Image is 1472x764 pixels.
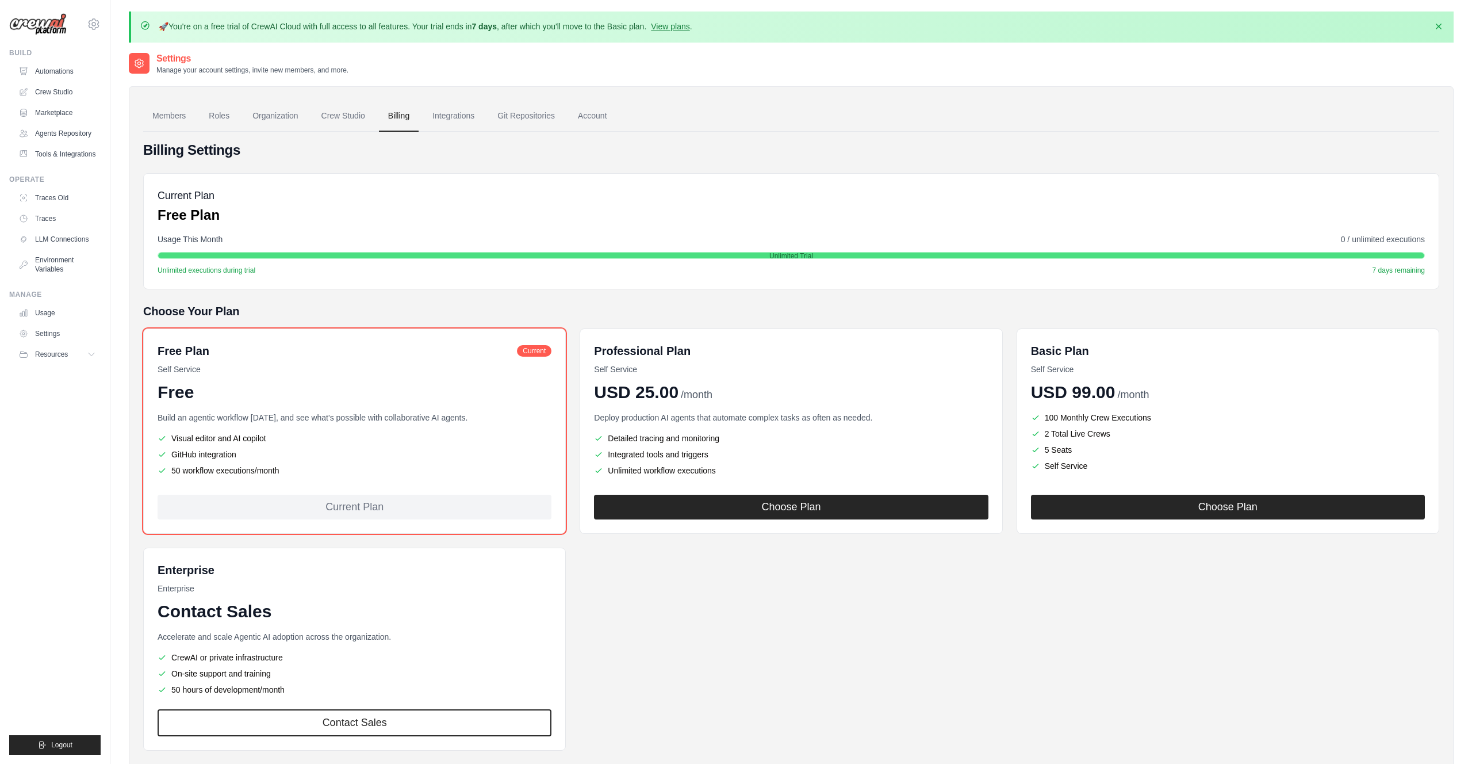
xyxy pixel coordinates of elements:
p: You're on a free trial of CrewAI Cloud with full access to all features. Your trial ends in , aft... [159,21,692,32]
a: Roles [200,101,239,132]
div: Current Plan [158,495,551,519]
h2: Settings [156,52,348,66]
p: Build an agentic workflow [DATE], and see what's possible with collaborative AI agents. [158,412,551,423]
p: Accelerate and scale Agentic AI adoption across the organization. [158,631,551,643]
li: Integrated tools and triggers [594,449,988,460]
button: Resources [14,345,101,364]
span: /month [1117,387,1149,403]
span: Unlimited executions during trial [158,266,255,275]
h6: Free Plan [158,343,209,359]
span: Resources [35,350,68,359]
span: Unlimited Trial [769,251,813,261]
a: Settings [14,324,101,343]
strong: 🚀 [159,22,168,31]
p: Free Plan [158,206,220,224]
div: Manage [9,290,101,299]
p: Self Service [158,364,551,375]
a: Tools & Integrations [14,145,101,163]
button: Logout [9,735,101,755]
li: 5 Seats [1031,444,1425,456]
a: Environment Variables [14,251,101,278]
a: Crew Studio [312,101,374,132]
li: GitHub integration [158,449,551,460]
img: Logo [9,13,67,36]
a: Agents Repository [14,124,101,143]
h6: Professional Plan [594,343,691,359]
li: On-site support and training [158,668,551,679]
h4: Billing Settings [143,141,1439,159]
button: Choose Plan [594,495,988,519]
h5: Choose Your Plan [143,303,1439,319]
a: Traces Old [14,189,101,207]
h6: Basic Plan [1031,343,1089,359]
li: Visual editor and AI copilot [158,433,551,444]
li: CrewAI or private infrastructure [158,652,551,663]
div: Free [158,382,551,403]
a: Integrations [423,101,484,132]
h6: Enterprise [158,562,551,578]
span: 0 / unlimited executions [1341,234,1425,245]
a: LLM Connections [14,230,101,249]
strong: 7 days [471,22,497,31]
li: 50 workflow executions/month [158,465,551,476]
div: Operate [9,175,101,184]
span: Logout [51,740,72,750]
li: 50 hours of development/month [158,684,551,696]
a: Members [143,101,195,132]
div: Contact Sales [158,601,551,622]
a: Contact Sales [158,709,551,736]
button: Choose Plan [1031,495,1425,519]
a: Account [569,101,616,132]
span: Current [517,345,551,357]
div: Build [9,48,101,58]
a: Automations [14,62,101,81]
p: Enterprise [158,583,551,594]
a: Git Repositories [488,101,564,132]
a: Traces [14,209,101,228]
a: Marketplace [14,104,101,122]
a: Billing [379,101,419,132]
span: Usage This Month [158,234,223,245]
span: USD 25.00 [594,382,678,403]
li: 100 Monthly Crew Executions [1031,412,1425,423]
li: Detailed tracing and monitoring [594,433,988,444]
p: Self Service [1031,364,1425,375]
a: Crew Studio [14,83,101,101]
span: /month [681,387,712,403]
li: 2 Total Live Crews [1031,428,1425,440]
p: Deploy production AI agents that automate complex tasks as often as needed. [594,412,988,423]
a: Usage [14,304,101,322]
a: Organization [243,101,307,132]
a: View plans [651,22,689,31]
span: USD 99.00 [1031,382,1115,403]
span: 7 days remaining [1373,266,1425,275]
li: Self Service [1031,460,1425,472]
h5: Current Plan [158,188,220,204]
p: Manage your account settings, invite new members, and more. [156,66,348,75]
li: Unlimited workflow executions [594,465,988,476]
p: Self Service [594,364,988,375]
